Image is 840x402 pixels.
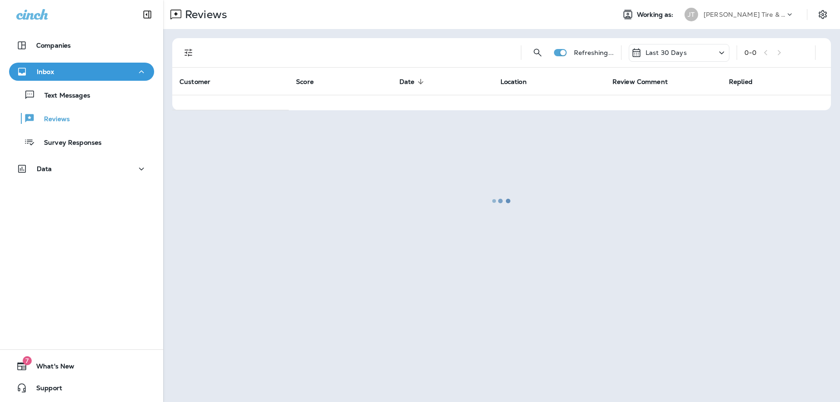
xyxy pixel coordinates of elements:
[35,92,90,100] p: Text Messages
[135,5,160,24] button: Collapse Sidebar
[9,109,154,128] button: Reviews
[9,85,154,104] button: Text Messages
[36,42,71,49] p: Companies
[9,132,154,152] button: Survey Responses
[9,160,154,178] button: Data
[27,363,74,373] span: What's New
[27,384,62,395] span: Support
[37,165,52,172] p: Data
[37,68,54,75] p: Inbox
[9,63,154,81] button: Inbox
[9,379,154,397] button: Support
[35,139,102,147] p: Survey Responses
[35,115,70,124] p: Reviews
[23,356,32,365] span: 7
[9,36,154,54] button: Companies
[9,357,154,375] button: 7What's New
